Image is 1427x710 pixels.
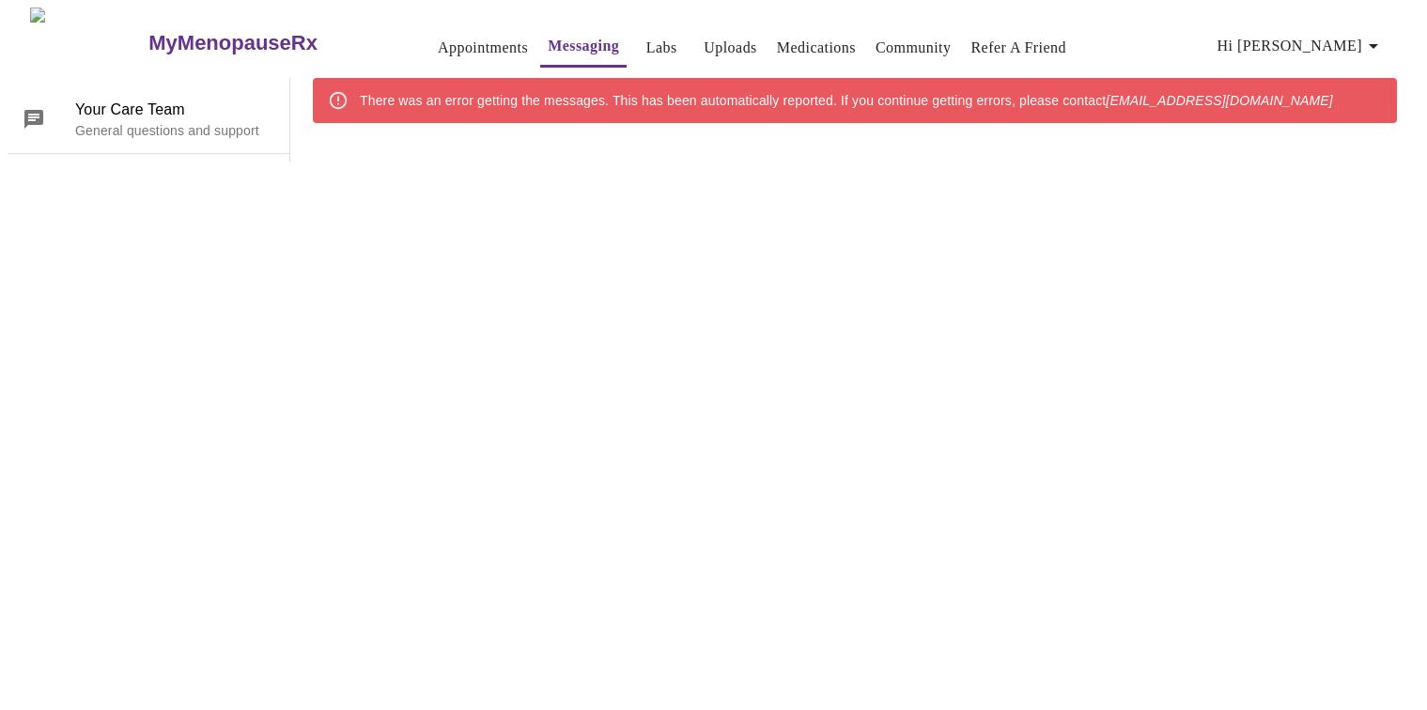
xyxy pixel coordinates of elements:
[540,27,627,68] button: Messaging
[1106,93,1332,108] em: [EMAIL_ADDRESS][DOMAIN_NAME]
[30,8,147,78] img: MyMenopauseRx Logo
[970,35,1066,61] a: Refer a Friend
[75,121,274,140] p: General questions and support
[430,29,535,67] button: Appointments
[777,35,856,61] a: Medications
[548,33,619,59] a: Messaging
[148,31,318,55] h3: MyMenopauseRx
[704,35,757,61] a: Uploads
[75,99,274,121] span: Your Care Team
[868,29,959,67] button: Community
[631,29,691,67] button: Labs
[876,35,952,61] a: Community
[696,29,765,67] button: Uploads
[769,29,863,67] button: Medications
[147,10,393,76] a: MyMenopauseRx
[438,35,528,61] a: Appointments
[360,84,1333,117] div: There was an error getting the messages. This has been automatically reported. If you continue ge...
[1218,33,1385,59] span: Hi [PERSON_NAME]
[1210,27,1392,65] button: Hi [PERSON_NAME]
[646,35,677,61] a: Labs
[8,85,289,153] div: Your Care TeamGeneral questions and support
[963,29,1074,67] button: Refer a Friend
